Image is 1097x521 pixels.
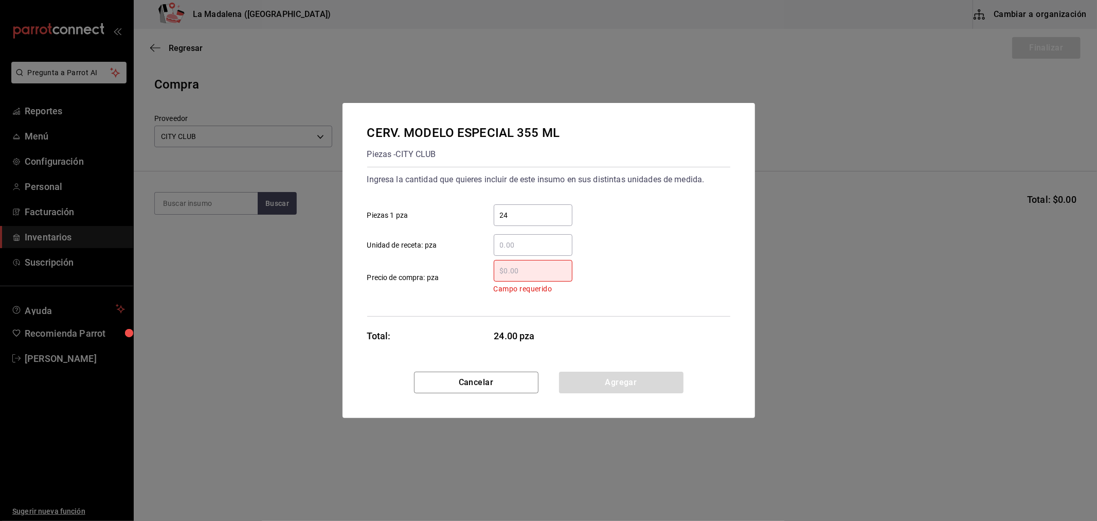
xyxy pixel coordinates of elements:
input: Piezas 1 pza [494,209,572,221]
div: CERV. MODELO ESPECIAL 355 ML [367,124,560,142]
span: Piezas 1 pza [367,210,408,221]
span: 24.00 pza [494,329,573,343]
input: Unidad de receta: pza [494,239,572,251]
div: Ingresa la cantidad que quieres incluir de este insumo en sus distintas unidades de medida. [367,171,730,188]
p: Campo requerido [494,283,572,295]
div: Total: [367,329,391,343]
span: Precio de compra: pza [367,272,439,283]
span: Unidad de receta: pza [367,240,437,251]
button: Cancelar [414,372,538,393]
div: Piezas - CITY CLUB [367,146,560,163]
input: Campo requeridoPrecio de compra: pza [494,265,572,277]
